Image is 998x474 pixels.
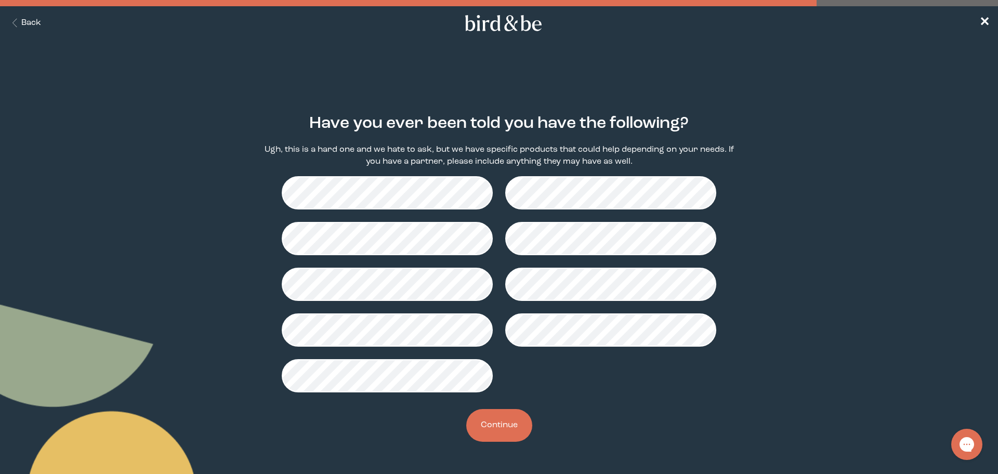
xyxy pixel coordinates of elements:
iframe: Gorgias live chat messenger [946,425,988,464]
button: Back Button [8,17,41,29]
button: Continue [466,409,532,442]
span: ✕ [979,17,990,29]
p: Ugh, this is a hard one and we hate to ask, but we have specific products that could help dependi... [258,144,740,168]
h2: Have you ever been told you have the following? [309,112,689,136]
a: ✕ [979,14,990,32]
